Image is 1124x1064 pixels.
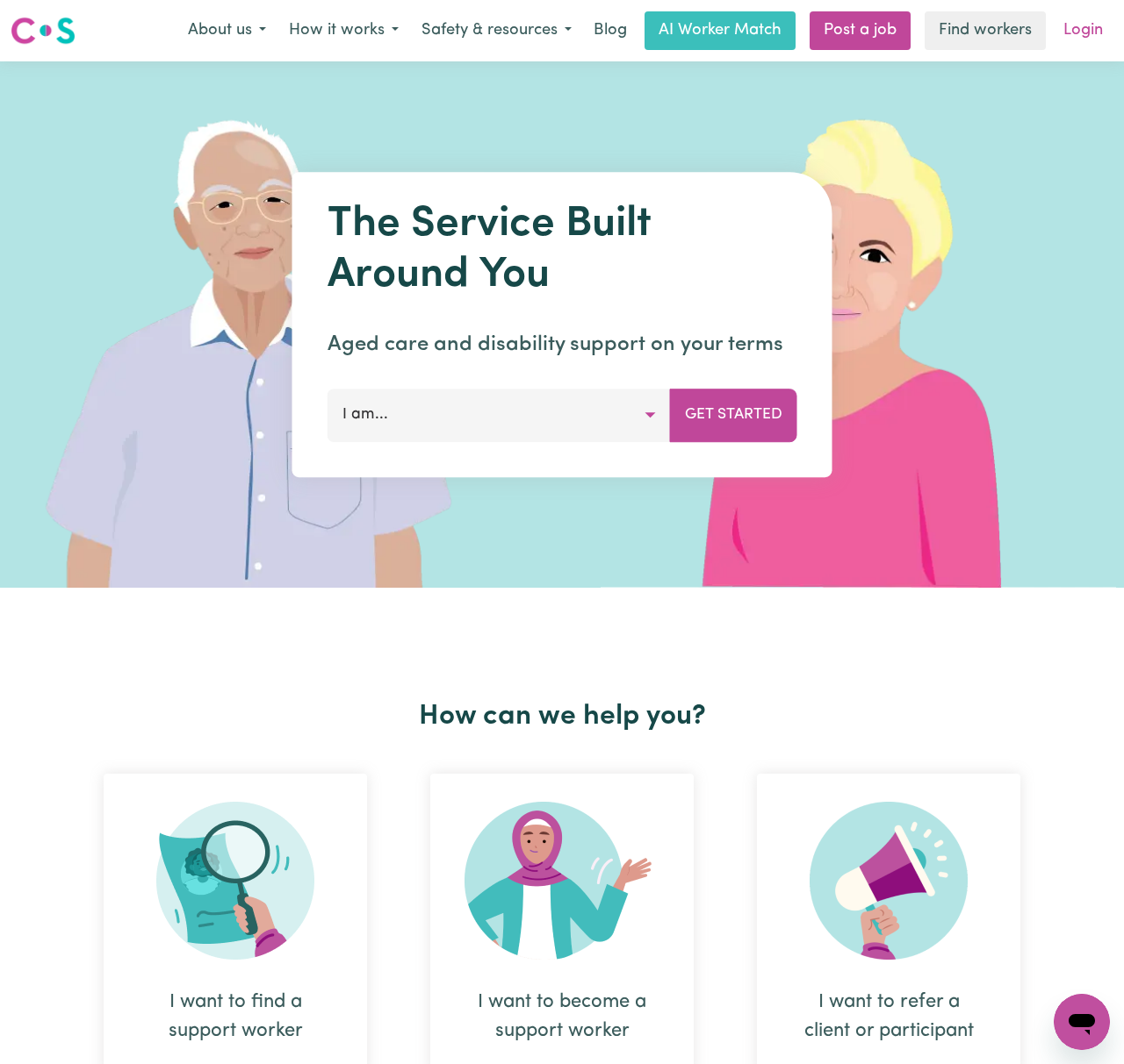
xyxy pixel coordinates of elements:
a: Blog [583,11,638,50]
a: Login [1053,11,1113,50]
img: Careseekers logo [11,15,76,46]
button: How it works [277,12,410,49]
a: Careseekers logo [11,11,76,51]
button: Get Started [670,389,797,441]
img: Search [156,802,314,960]
a: Post a job [810,11,911,50]
p: Aged care and disability support on your terms [328,329,797,361]
button: I am... [328,389,671,441]
button: About us [177,12,277,49]
div: I want to refer a client or participant [799,988,978,1046]
div: I want to find a support worker [146,988,325,1046]
img: Refer [810,802,968,960]
button: Safety & resources [410,12,583,49]
a: AI Worker Match [645,11,796,50]
h2: How can we help you? [72,700,1052,733]
div: I want to become a support worker [472,988,652,1046]
img: Become Worker [465,802,659,960]
h1: The Service Built Around You [328,200,797,301]
a: Find workers [925,11,1046,50]
iframe: Button to launch messaging window [1054,994,1110,1050]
